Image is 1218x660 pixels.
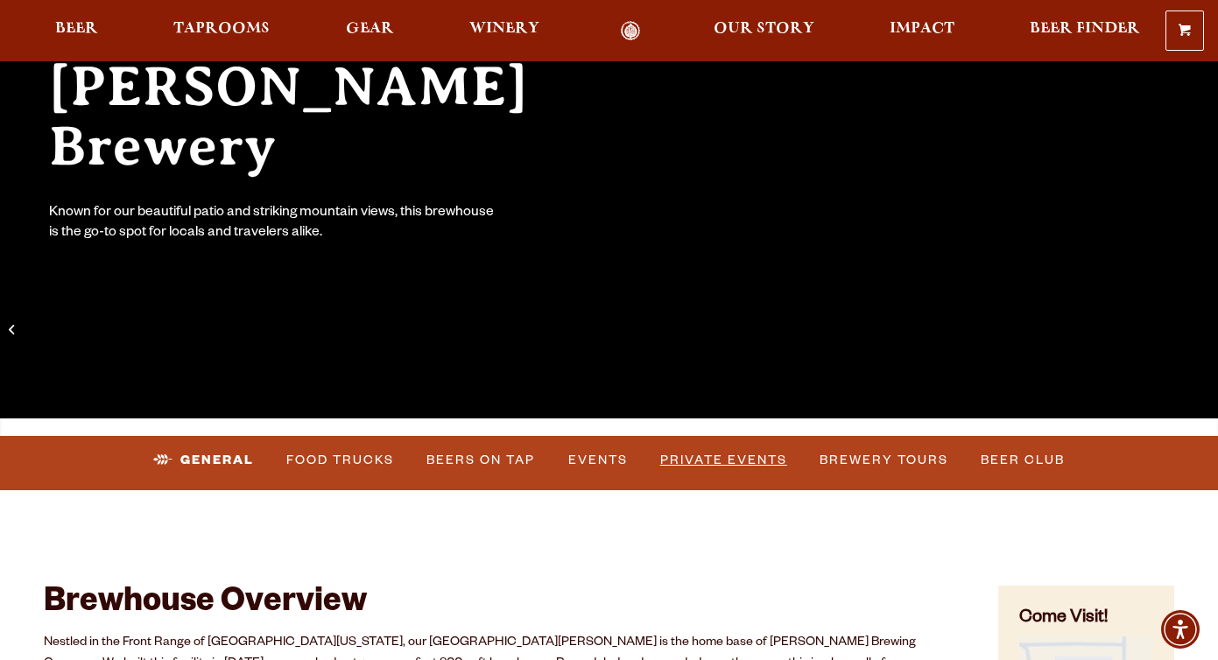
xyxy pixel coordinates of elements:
[146,440,261,481] a: General
[469,22,539,36] span: Winery
[419,440,542,481] a: Beers on Tap
[458,21,551,41] a: Winery
[346,22,394,36] span: Gear
[702,21,826,41] a: Our Story
[974,440,1072,481] a: Beer Club
[44,21,109,41] a: Beer
[55,22,98,36] span: Beer
[1018,21,1151,41] a: Beer Finder
[334,21,405,41] a: Gear
[49,204,497,244] div: Known for our beautiful patio and striking mountain views, this brewhouse is the go-to spot for l...
[1019,607,1153,632] h4: Come Visit!
[714,22,814,36] span: Our Story
[279,440,401,481] a: Food Trucks
[44,586,954,624] h2: Brewhouse Overview
[162,21,281,41] a: Taprooms
[890,22,954,36] span: Impact
[1161,610,1200,649] div: Accessibility Menu
[1030,22,1140,36] span: Beer Finder
[878,21,966,41] a: Impact
[653,440,794,481] a: Private Events
[561,440,635,481] a: Events
[813,440,955,481] a: Brewery Tours
[598,21,664,41] a: Odell Home
[173,22,270,36] span: Taprooms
